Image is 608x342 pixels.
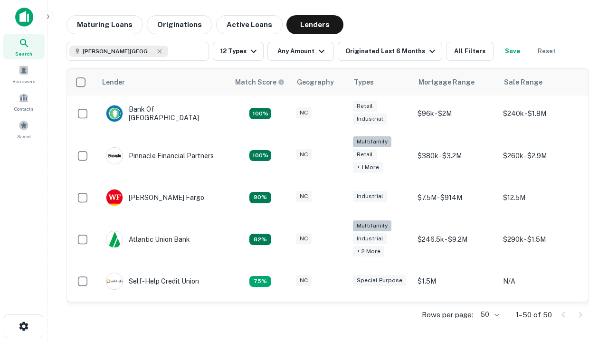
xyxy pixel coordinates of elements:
[229,69,291,95] th: Capitalize uses an advanced AI algorithm to match your search with the best lender. The match sco...
[235,77,285,87] div: Capitalize uses an advanced AI algorithm to match your search with the best lender. The match sco...
[66,15,143,34] button: Maturing Loans
[216,15,283,34] button: Active Loans
[3,34,45,59] a: Search
[498,69,584,95] th: Sale Range
[560,236,608,281] iframe: Chat Widget
[353,220,391,231] div: Multifamily
[353,101,377,112] div: Retail
[413,180,498,216] td: $7.5M - $914M
[267,42,334,61] button: Any Amount
[106,147,214,164] div: Pinnacle Financial Partners
[286,15,343,34] button: Lenders
[249,234,271,245] div: Matching Properties: 11, hasApolloMatch: undefined
[532,42,562,61] button: Reset
[498,132,584,180] td: $260k - $2.9M
[296,275,312,286] div: NC
[413,216,498,264] td: $246.5k - $9.2M
[498,95,584,132] td: $240k - $1.8M
[446,42,494,61] button: All Filters
[106,190,123,206] img: picture
[249,276,271,287] div: Matching Properties: 10, hasApolloMatch: undefined
[353,114,387,124] div: Industrial
[83,47,154,56] span: [PERSON_NAME][GEOGRAPHIC_DATA], [GEOGRAPHIC_DATA]
[348,69,413,95] th: Types
[498,216,584,264] td: $290k - $1.5M
[498,180,584,216] td: $12.5M
[14,105,33,113] span: Contacts
[338,42,442,61] button: Originated Last 6 Months
[296,149,312,160] div: NC
[353,246,384,257] div: + 2 more
[106,273,123,289] img: picture
[504,76,542,88] div: Sale Range
[413,95,498,132] td: $96k - $2M
[249,108,271,119] div: Matching Properties: 14, hasApolloMatch: undefined
[353,136,391,147] div: Multifamily
[497,42,528,61] button: Save your search to get updates of matches that match your search criteria.
[297,76,334,88] div: Geography
[516,309,552,321] p: 1–50 of 50
[96,69,229,95] th: Lender
[12,77,35,85] span: Borrowers
[296,107,312,118] div: NC
[106,231,123,247] img: picture
[477,308,501,322] div: 50
[102,76,125,88] div: Lender
[17,133,31,140] span: Saved
[106,189,204,206] div: [PERSON_NAME] Fargo
[413,69,498,95] th: Mortgage Range
[422,309,473,321] p: Rows per page:
[106,105,220,122] div: Bank Of [GEOGRAPHIC_DATA]
[353,191,387,202] div: Industrial
[147,15,212,34] button: Originations
[296,191,312,202] div: NC
[413,132,498,180] td: $380k - $3.2M
[106,148,123,164] img: picture
[249,150,271,161] div: Matching Properties: 24, hasApolloMatch: undefined
[106,273,199,290] div: Self-help Credit Union
[3,89,45,114] a: Contacts
[353,162,383,173] div: + 1 more
[106,231,190,248] div: Atlantic Union Bank
[213,42,264,61] button: 12 Types
[353,149,377,160] div: Retail
[3,116,45,142] a: Saved
[353,233,387,244] div: Industrial
[249,192,271,203] div: Matching Properties: 12, hasApolloMatch: undefined
[354,76,374,88] div: Types
[106,105,123,122] img: picture
[498,263,584,299] td: N/A
[296,233,312,244] div: NC
[15,8,33,27] img: capitalize-icon.png
[353,275,406,286] div: Special Purpose
[3,61,45,87] a: Borrowers
[235,77,283,87] h6: Match Score
[345,46,438,57] div: Originated Last 6 Months
[413,263,498,299] td: $1.5M
[418,76,475,88] div: Mortgage Range
[15,50,32,57] span: Search
[291,69,348,95] th: Geography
